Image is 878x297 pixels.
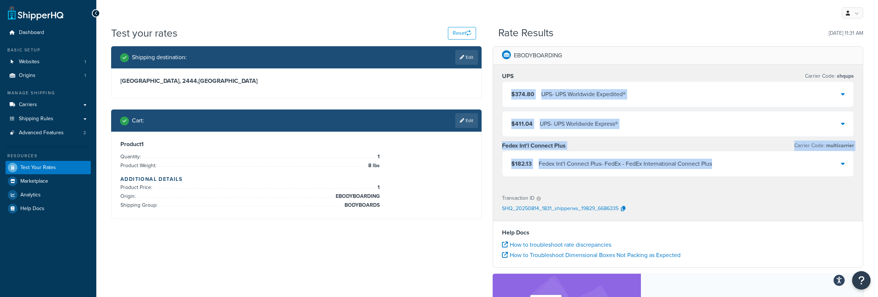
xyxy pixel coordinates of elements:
[6,69,91,82] a: Origins1
[366,161,380,170] span: 8 lbs
[540,119,618,129] div: UPS - UPS Worldwide Express®
[20,165,56,171] span: Test Your Rates
[6,153,91,159] div: Resources
[120,153,143,161] span: Quantity:
[334,192,380,201] span: EBODYBOARDING
[120,162,158,169] span: Product Weight:
[83,130,86,136] span: 2
[6,26,91,40] a: Dashboard
[20,178,48,185] span: Marketplace
[825,142,854,149] span: multicarrier
[84,59,86,65] span: 1
[20,206,44,212] span: Help Docs
[376,183,380,192] span: 1
[19,30,44,36] span: Dashboard
[511,119,533,128] span: $411.04
[829,28,863,38] p: [DATE] 11:31 AM
[6,90,91,96] div: Manage Shipping
[502,193,535,203] p: Transaction ID
[502,203,619,215] p: SHQ_20250814_1831_shipperws_19829_6686335
[132,117,144,124] h2: Cart :
[852,271,871,290] button: Open Resource Center
[120,183,154,191] span: Product Price:
[19,130,64,136] span: Advanced Features
[6,202,91,215] a: Help Docs
[502,251,681,259] a: How to Troubleshoot Dimensional Boxes Not Packing as Expected
[120,141,472,148] h3: Product 1
[502,72,514,80] h3: UPS
[84,72,86,79] span: 1
[541,89,626,99] div: UPS - UPS Worldwide Expedited®
[120,192,137,200] span: Origin:
[111,26,177,40] h1: Test your rates
[19,116,53,122] span: Shipping Rules
[539,159,712,169] div: Fedex Int'l Connect Plus - FedEx - FedEx International Connect Plus
[6,126,91,140] a: Advanced Features2
[376,152,380,161] span: 1
[511,90,534,98] span: $374.80
[835,72,854,80] span: shqups
[498,27,553,39] h2: Rate Results
[120,77,472,85] h3: [GEOGRAPHIC_DATA], 2444 , [GEOGRAPHIC_DATA]
[19,72,36,79] span: Origins
[502,142,566,149] h3: Fedex Int'l Connect Plus
[794,141,854,151] p: Carrier Code:
[514,50,562,61] p: EBODYBOARDING
[6,161,91,174] a: Test Your Rates
[120,201,159,209] span: Shipping Group:
[6,188,91,202] a: Analytics
[511,159,532,168] span: $182.13
[455,113,478,128] a: Edit
[6,112,91,126] a: Shipping Rules
[6,98,91,112] a: Carriers
[805,71,854,81] p: Carrier Code:
[6,126,91,140] li: Advanced Features
[132,54,187,61] h2: Shipping destination :
[6,55,91,69] li: Websites
[343,201,380,210] span: BODYBOARDS
[20,192,41,198] span: Analytics
[455,50,478,65] a: Edit
[6,69,91,82] li: Origins
[6,175,91,188] a: Marketplace
[19,59,40,65] span: Websites
[6,47,91,53] div: Basic Setup
[120,175,472,183] h4: Additional Details
[448,27,476,40] button: Reset
[502,240,611,249] a: How to troubleshoot rate discrepancies
[502,228,854,237] h4: Help Docs
[6,55,91,69] a: Websites1
[19,102,37,108] span: Carriers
